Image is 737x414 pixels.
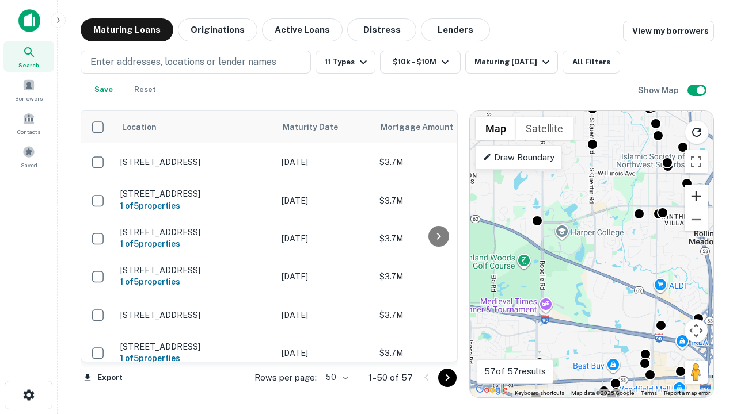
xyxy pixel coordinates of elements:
p: Draw Boundary [483,151,554,164]
button: Reload search area [685,120,709,144]
button: Maturing [DATE] [465,51,558,74]
a: Borrowers [3,74,54,105]
p: [DATE] [282,232,368,245]
button: Toggle fullscreen view [685,150,708,173]
p: [DATE] [282,347,368,359]
p: [STREET_ADDRESS] [120,227,270,237]
button: Save your search to get updates of matches that match your search criteria. [85,78,122,101]
span: Contacts [17,127,40,136]
a: Saved [3,141,54,172]
a: Open this area in Google Maps (opens a new window) [473,382,511,397]
span: Map data ©2025 Google [571,390,634,396]
div: 0 0 [470,111,713,397]
div: 50 [321,369,350,386]
span: Saved [21,160,37,170]
p: [STREET_ADDRESS] [120,310,270,320]
button: Maturing Loans [81,18,173,41]
h6: 1 of 5 properties [120,275,270,288]
a: Search [3,41,54,72]
p: $3.7M [379,232,495,245]
span: Mortgage Amount [381,120,468,134]
p: [DATE] [282,194,368,207]
img: Google [473,382,511,397]
img: capitalize-icon.png [18,9,40,32]
button: Zoom in [685,185,708,208]
p: $3.7M [379,309,495,321]
a: Contacts [3,108,54,139]
button: All Filters [563,51,620,74]
button: Show street map [476,117,516,140]
p: $3.7M [379,347,495,359]
span: Borrowers [15,94,43,103]
a: Report a map error [664,390,710,396]
button: Originations [178,18,257,41]
p: $3.7M [379,194,495,207]
button: Distress [347,18,416,41]
button: Drag Pegman onto the map to open Street View [685,361,708,384]
h6: 1 of 5 properties [120,352,270,365]
button: Lenders [421,18,490,41]
p: [DATE] [282,156,368,168]
p: 1–50 of 57 [368,371,413,385]
th: Location [115,111,276,143]
p: [STREET_ADDRESS] [120,189,270,199]
a: View my borrowers [623,21,714,41]
p: [STREET_ADDRESS] [120,265,270,275]
span: Maturity Date [283,120,353,134]
p: [DATE] [282,309,368,321]
h6: 1 of 5 properties [120,237,270,250]
button: Keyboard shortcuts [515,389,564,397]
p: [DATE] [282,270,368,283]
span: Location [121,120,157,134]
span: Search [18,60,39,70]
button: Show satellite imagery [516,117,573,140]
a: Terms (opens in new tab) [641,390,657,396]
p: 57 of 57 results [484,365,546,378]
th: Maturity Date [276,111,374,143]
th: Mortgage Amount [374,111,500,143]
p: [STREET_ADDRESS] [120,342,270,352]
button: Go to next page [438,369,457,387]
h6: 1 of 5 properties [120,200,270,212]
h6: Show Map [638,84,681,97]
div: Maturing [DATE] [474,55,553,69]
button: Enter addresses, locations or lender names [81,51,311,74]
button: Export [81,369,126,386]
button: Zoom out [685,208,708,231]
button: 11 Types [316,51,375,74]
p: [STREET_ADDRESS] [120,157,270,167]
button: Reset [127,78,164,101]
button: Active Loans [262,18,343,41]
iframe: Chat Widget [679,285,737,340]
p: $3.7M [379,156,495,168]
p: Rows per page: [254,371,317,385]
button: $10k - $10M [380,51,461,74]
p: Enter addresses, locations or lender names [90,55,276,69]
p: $3.7M [379,270,495,283]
